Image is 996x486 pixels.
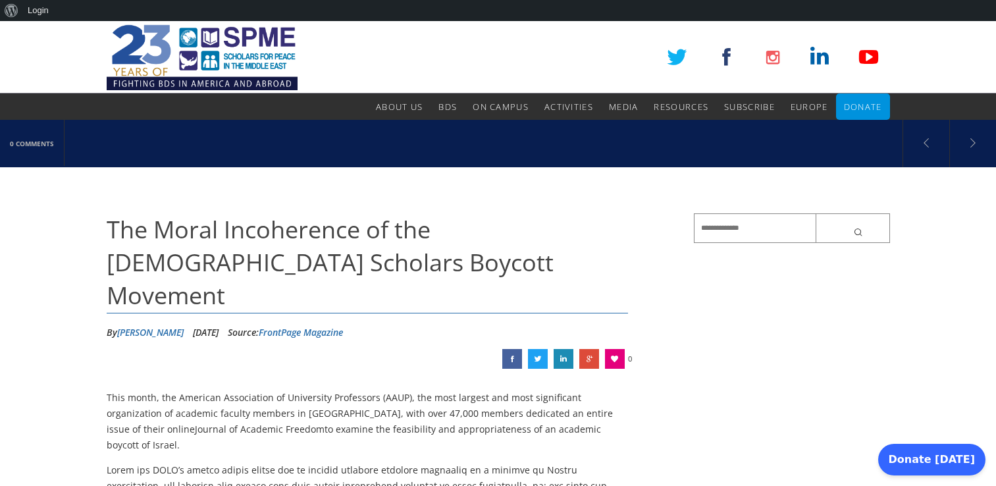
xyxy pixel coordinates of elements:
[544,101,593,113] span: Activities
[107,323,184,342] li: By
[579,349,599,369] a: The Moral Incoherence of the Israeli Scholars Boycott Movement
[791,101,828,113] span: Europe
[528,349,548,369] a: The Moral Incoherence of the Israeli Scholars Boycott Movement
[438,101,457,113] span: BDS
[376,94,423,120] a: About Us
[259,326,343,338] a: FrontPage Magazine
[228,323,343,342] div: Source:
[438,94,457,120] a: BDS
[107,390,629,452] p: This month, the American Association of University Professors (AAUP), the most largest and most s...
[502,349,522,369] a: The Moral Incoherence of the Israeli Scholars Boycott Movement
[791,94,828,120] a: Europe
[193,323,219,342] li: [DATE]
[107,21,298,94] img: SPME
[628,349,632,369] span: 0
[654,101,708,113] span: Resources
[376,101,423,113] span: About Us
[107,213,554,312] span: The Moral Incoherence of the [DEMOGRAPHIC_DATA] Scholars Boycott Movement
[724,101,775,113] span: Subscribe
[117,326,184,338] a: [PERSON_NAME]
[554,349,573,369] a: The Moral Incoherence of the Israeli Scholars Boycott Movement
[844,94,882,120] a: Donate
[844,101,882,113] span: Donate
[609,94,639,120] a: Media
[473,101,529,113] span: On Campus
[195,423,325,435] i: Journal of Academic Freedom
[654,94,708,120] a: Resources
[724,94,775,120] a: Subscribe
[609,101,639,113] span: Media
[473,94,529,120] a: On Campus
[544,94,593,120] a: Activities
